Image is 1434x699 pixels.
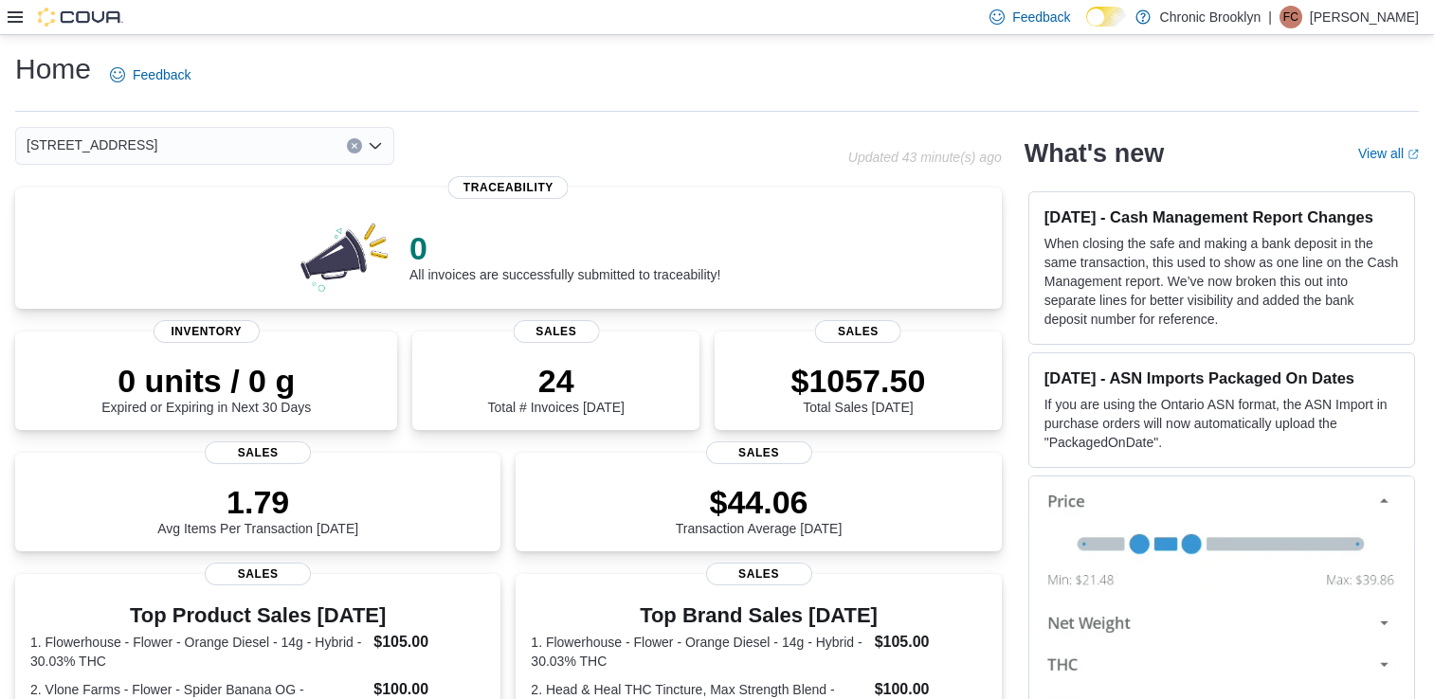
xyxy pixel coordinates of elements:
span: Sales [513,320,599,343]
div: Fred Chu [1280,6,1302,28]
div: Transaction Average [DATE] [676,483,843,536]
p: 0 units / 0 g [101,362,311,400]
h3: Top Product Sales [DATE] [30,604,485,627]
p: | [1268,6,1272,28]
p: [PERSON_NAME] [1310,6,1419,28]
dt: 1. Flowerhouse - Flower - Orange Diesel - 14g - Hybrid - 30.03% THC [30,633,366,671]
dt: 1. Flowerhouse - Flower - Orange Diesel - 14g - Hybrid - 30.03% THC [531,633,866,671]
span: FC [1283,6,1298,28]
span: [STREET_ADDRESS] [27,134,157,156]
h3: [DATE] - Cash Management Report Changes [1044,207,1399,226]
svg: External link [1407,149,1419,160]
img: 0 [296,218,394,294]
span: Inventory [154,320,260,343]
dd: $105.00 [373,631,485,654]
div: All invoices are successfully submitted to traceability! [409,229,720,282]
p: 24 [488,362,625,400]
p: If you are using the Ontario ASN format, the ASN Import in purchase orders will now automatically... [1044,395,1399,452]
p: When closing the safe and making a bank deposit in the same transaction, this used to show as one... [1044,234,1399,329]
p: $44.06 [676,483,843,521]
a: View allExternal link [1358,146,1419,161]
button: Clear input [347,138,362,153]
p: 1.79 [157,483,358,521]
p: $1057.50 [790,362,925,400]
img: Cova [38,8,123,27]
div: Total Sales [DATE] [790,362,925,415]
button: Open list of options [368,138,383,153]
span: Traceability [448,176,569,199]
h3: [DATE] - ASN Imports Packaged On Dates [1044,368,1399,387]
p: 0 [409,229,720,267]
span: Sales [706,441,812,464]
h3: Top Brand Sales [DATE] [531,604,986,627]
dd: $105.00 [875,631,987,654]
a: Feedback [102,56,198,94]
span: Sales [205,563,311,585]
p: Chronic Brooklyn [1160,6,1262,28]
h2: What's new [1025,138,1164,169]
div: Expired or Expiring in Next 30 Days [101,362,311,415]
span: Feedback [1012,8,1070,27]
p: Updated 43 minute(s) ago [848,150,1002,165]
h1: Home [15,50,91,88]
span: Feedback [133,65,191,84]
div: Total # Invoices [DATE] [488,362,625,415]
input: Dark Mode [1086,7,1126,27]
span: Sales [815,320,901,343]
span: Sales [706,563,812,585]
span: Sales [205,441,311,464]
div: Avg Items Per Transaction [DATE] [157,483,358,536]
